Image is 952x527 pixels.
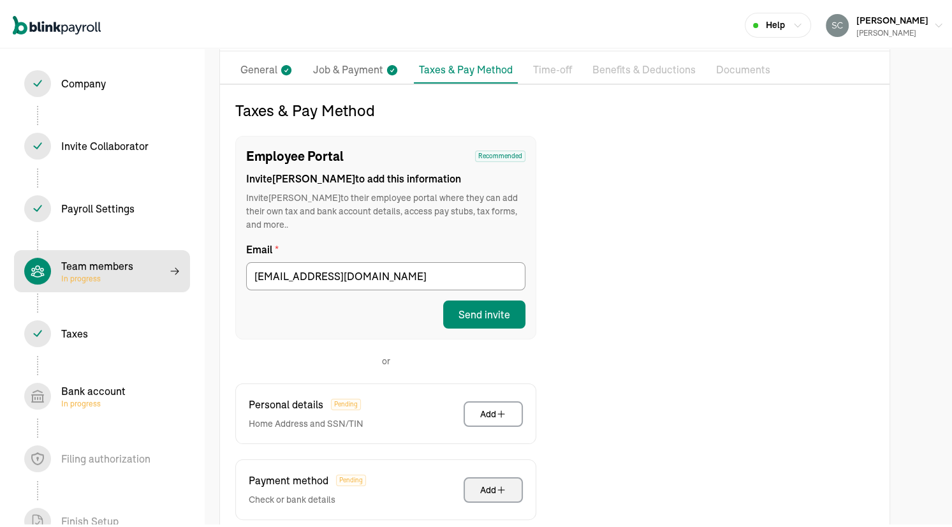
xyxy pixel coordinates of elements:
span: Team membersIn progress [14,248,190,290]
button: Add [464,475,523,500]
span: Invite [PERSON_NAME] to add this information [246,168,525,184]
div: Send invite [458,304,510,320]
div: Team members [61,256,133,281]
input: Email [246,260,525,288]
span: Taxes [14,310,190,352]
button: Add [464,399,523,424]
label: Email [246,239,525,255]
div: Payroll Settings [61,198,135,214]
span: [PERSON_NAME] [856,12,928,24]
p: General [240,59,277,76]
span: Check or bank details [249,491,366,504]
span: Pending [331,396,361,408]
span: In progress [61,271,133,281]
p: or [382,352,390,366]
div: Finish Setup [61,511,119,526]
span: Invite [PERSON_NAME] to their employee portal where they can add their own tax and bank account d... [246,189,525,229]
button: Help [745,10,811,35]
span: Bank accountIn progress [14,373,190,415]
p: Job & Payment [313,59,383,76]
div: Add [480,481,506,494]
div: Invite Collaborator [61,136,149,151]
span: Payroll Settings [14,185,190,227]
span: Invite Collaborator [14,122,190,165]
span: Home Address and SSN/TIN [249,415,363,428]
div: Add [480,405,506,418]
div: [PERSON_NAME] [856,25,928,36]
span: Help [766,16,785,29]
span: Pending [336,472,366,484]
div: Taxes [61,323,88,339]
span: Employee Portal [246,144,344,163]
p: Time-off [533,59,572,76]
div: Bank account [61,381,126,406]
span: Payment method [249,470,328,486]
nav: Global [13,4,101,41]
span: Company [14,60,190,102]
button: Send invite [443,298,525,326]
p: Benefits & Deductions [592,59,696,76]
button: [PERSON_NAME][PERSON_NAME] [821,7,949,39]
span: Personal details [249,394,323,410]
p: Taxes & Pay Method [419,59,513,75]
span: Filing authorization [14,435,190,477]
p: Documents [716,59,770,76]
div: Filing authorization [61,449,150,464]
span: In progress [61,396,126,406]
div: Company [61,73,106,89]
h4: Taxes & Pay Method [235,98,536,118]
span: Recommended [475,148,525,160]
